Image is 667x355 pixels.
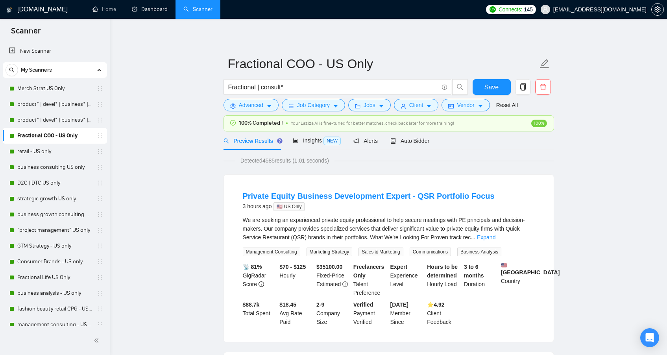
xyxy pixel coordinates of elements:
[94,337,102,344] span: double-left
[499,5,522,14] span: Connects:
[97,211,103,218] span: holder
[282,99,345,111] button: barsJob Categorycaret-down
[651,3,664,16] button: setting
[239,119,283,128] span: 100% Completed !
[496,101,518,109] a: Reset All
[353,138,378,144] span: Alerts
[17,301,92,317] a: fashion beauty retail CPG - US only
[453,83,467,91] span: search
[243,202,495,211] div: 3 hours ago
[6,64,18,76] button: search
[17,112,92,128] a: product* | devel* | business* | strategy* | retail* US ONLY Intermediate
[278,300,315,326] div: Avg Rate Paid
[515,79,531,95] button: copy
[97,290,103,296] span: holder
[490,6,496,13] img: upwork-logo.png
[17,96,92,112] a: product* | devel* | business* | strategy* | retail* - [DEMOGRAPHIC_DATA] ONLY EXPERT
[355,103,360,109] span: folder
[17,159,92,175] a: business consulting US only
[389,263,426,297] div: Experience Level
[97,322,103,328] span: holder
[457,248,501,256] span: Business Analysis
[501,263,560,275] b: [GEOGRAPHIC_DATA]
[471,234,475,240] span: ...
[390,301,408,308] b: [DATE]
[224,138,229,144] span: search
[259,281,264,287] span: info-circle
[390,138,429,144] span: Auto Bidder
[484,82,499,92] span: Save
[97,133,103,139] span: holder
[17,317,92,333] a: management consulting - US only
[241,300,278,326] div: Total Spent
[17,128,92,144] a: Fractional COO - US Only
[288,103,294,109] span: bars
[348,99,391,111] button: folderJobscaret-down
[183,6,212,13] a: searchScanner
[243,301,260,308] b: $ 88.7k
[17,81,92,96] a: Merch Strat US Only
[478,103,483,109] span: caret-down
[17,144,92,159] a: retail - US only
[97,243,103,249] span: holder
[535,79,551,95] button: delete
[273,202,305,211] span: 🇺🇸 US Only
[448,103,454,109] span: idcard
[426,103,432,109] span: caret-down
[515,83,530,91] span: copy
[425,300,462,326] div: Client Feedback
[353,138,359,144] span: notification
[243,248,300,256] span: Management Consulting
[279,301,296,308] b: $18.45
[3,43,107,59] li: New Scanner
[352,300,389,326] div: Payment Verified
[6,67,18,73] span: search
[132,6,168,13] a: dashboardDashboard
[307,248,353,256] span: Marketing Strategy
[241,263,278,297] div: GigRadar Score
[316,301,324,308] b: 2-9
[17,270,92,285] a: Fractional Life US Only
[316,264,342,270] b: $ 35100.00
[540,59,550,69] span: edit
[389,300,426,326] div: Member Since
[230,103,236,109] span: setting
[17,191,92,207] a: strategic growth US only
[97,227,103,233] span: holder
[452,79,468,95] button: search
[97,101,103,107] span: holder
[353,264,384,279] b: Freelancers Only
[235,156,334,165] span: Detected 4585 results (1.01 seconds)
[97,180,103,186] span: holder
[97,164,103,170] span: holder
[17,207,92,222] a: business growth consulting US only
[652,6,663,13] span: setting
[293,138,298,143] span: area-chart
[17,285,92,301] a: business analysis - US only
[17,254,92,270] a: Consumer Brands - US only
[97,148,103,155] span: holder
[17,222,92,238] a: "project management" US only
[97,306,103,312] span: holder
[442,85,447,90] span: info-circle
[536,83,551,91] span: delete
[352,263,389,297] div: Talent Preference
[316,281,341,287] span: Estimated
[315,300,352,326] div: Company Size
[228,54,538,74] input: Scanner name...
[224,99,279,111] button: settingAdvancedcaret-down
[473,79,511,95] button: Save
[499,263,536,297] div: Country
[427,264,458,279] b: Hours to be determined
[276,137,283,144] div: Tooltip anchor
[297,101,330,109] span: Job Category
[651,6,664,13] a: setting
[239,101,263,109] span: Advanced
[427,301,444,308] b: ⭐️ 4.92
[97,117,103,123] span: holder
[333,103,338,109] span: caret-down
[501,263,507,268] img: 🇺🇸
[97,196,103,202] span: holder
[640,328,659,347] div: Open Intercom Messenger
[394,99,439,111] button: userClientcaret-down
